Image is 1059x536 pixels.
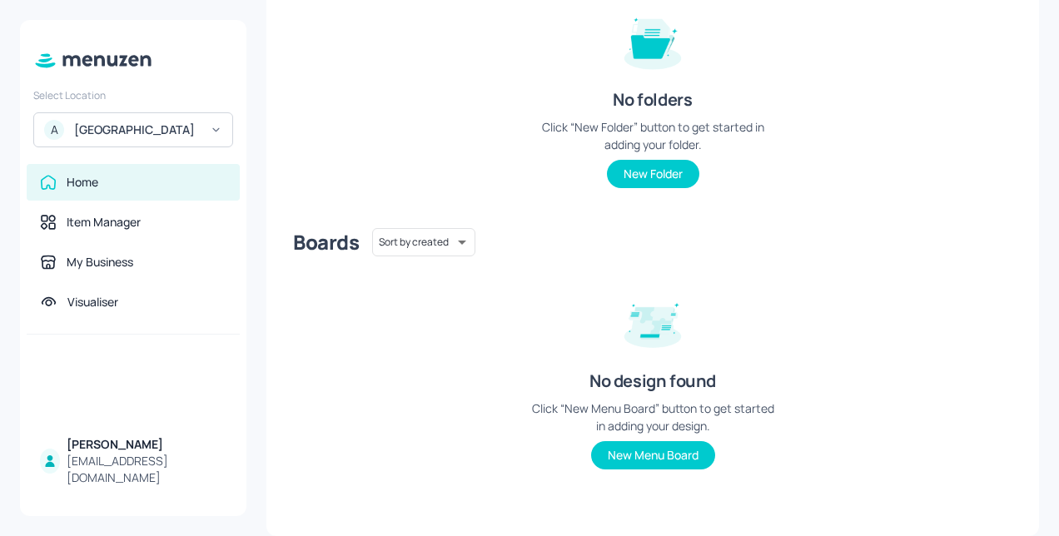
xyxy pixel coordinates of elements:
[67,214,141,231] div: Item Manager
[613,88,692,112] div: No folders
[67,254,133,270] div: My Business
[528,118,778,153] div: Click “New Folder” button to get started in adding your folder.
[44,120,64,140] div: A
[33,88,233,102] div: Select Location
[591,441,715,469] button: New Menu Board
[67,294,118,310] div: Visualiser
[74,122,200,138] div: [GEOGRAPHIC_DATA]
[293,229,359,256] div: Boards
[607,160,699,188] button: New Folder
[67,436,226,453] div: [PERSON_NAME]
[528,400,778,434] div: Click “New Menu Board” button to get started in adding your design.
[67,174,98,191] div: Home
[589,370,716,393] div: No design found
[67,453,226,486] div: [EMAIL_ADDRESS][DOMAIN_NAME]
[372,226,475,259] div: Sort by created
[611,280,694,363] img: design-empty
